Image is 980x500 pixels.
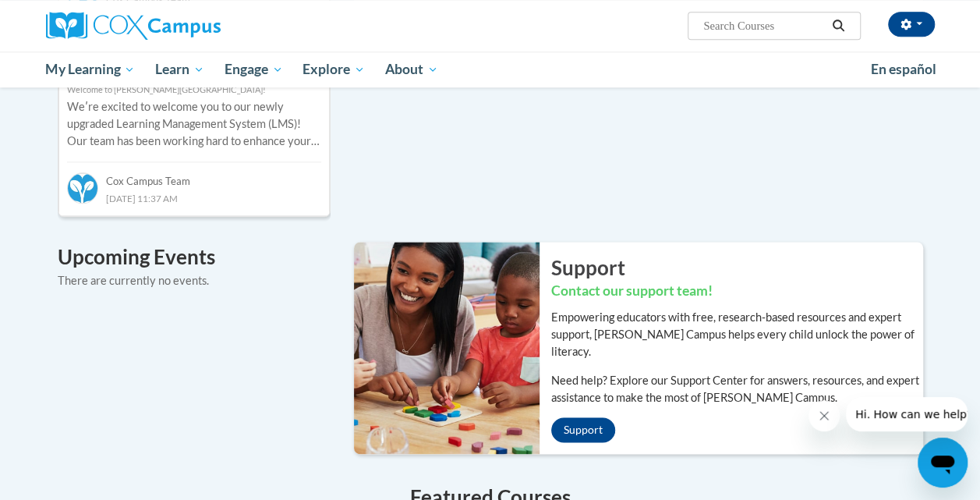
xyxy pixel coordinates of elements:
h2: Support [551,254,923,282]
img: Cox Campus Team [67,172,98,204]
a: Support [551,417,615,442]
div: [DATE] 11:37 AM [67,190,321,207]
button: Search [826,16,850,35]
a: Explore [292,51,375,87]
span: En español [871,61,936,77]
span: Learn [155,60,204,79]
a: Engage [214,51,293,87]
p: Empowering educators with free, research-based resources and expert support, [PERSON_NAME] Campus... [551,309,923,360]
a: My Learning [36,51,146,87]
p: Weʹre excited to welcome you to our newly upgraded Learning Management System (LMS)! Our team has... [67,98,321,150]
button: Account Settings [888,12,935,37]
h4: Upcoming Events [58,242,331,272]
iframe: Button to launch messaging window [918,438,968,488]
div: Cox Campus Team [67,161,321,190]
span: My Learning [45,60,135,79]
img: ... [342,242,540,454]
img: Cox Campus [46,12,221,40]
span: About [385,60,438,79]
a: Cox Campus [46,12,327,40]
span: Explore [302,60,365,79]
iframe: Close message [808,400,840,431]
div: Main menu [34,51,946,87]
input: Search Courses [702,16,826,35]
h3: Contact our support team! [551,282,923,301]
p: Need help? Explore our Support Center for answers, resources, and expert assistance to make the m... [551,372,923,406]
a: Learn [145,51,214,87]
a: En español [861,53,946,86]
span: Hi. How can we help? [9,11,126,23]
span: There are currently no events. [58,274,209,287]
iframe: Message from company [846,397,968,431]
a: About [375,51,448,87]
div: Welcome to [PERSON_NAME][GEOGRAPHIC_DATA]! [67,81,321,98]
span: Engage [225,60,283,79]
